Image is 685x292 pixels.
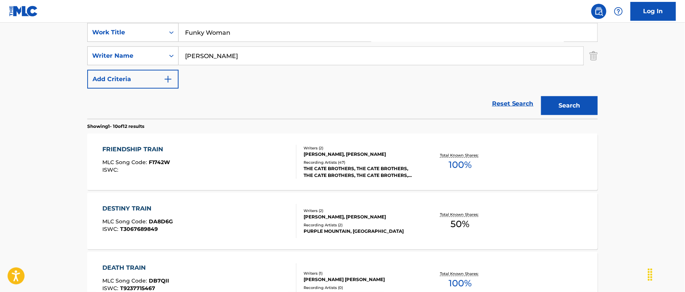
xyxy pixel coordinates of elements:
[103,277,149,284] span: MLC Song Code :
[647,256,685,292] iframe: Chat Widget
[92,51,160,60] div: Writer Name
[304,145,418,151] div: Writers ( 2 )
[103,166,120,173] span: ISWC :
[87,193,598,249] a: DESTINY TRAINMLC Song Code:DA8D6GISWC:T3067689849Writers (2)[PERSON_NAME], [PERSON_NAME]Recording...
[440,271,480,277] p: Total Known Shares:
[611,4,626,19] div: Help
[9,6,38,17] img: MLC Logo
[589,46,598,65] img: Delete Criterion
[87,123,144,130] p: Showing 1 - 10 of 12 results
[451,217,470,231] span: 50 %
[87,23,598,119] form: Search Form
[120,226,158,232] span: T3067689849
[304,151,418,158] div: [PERSON_NAME], [PERSON_NAME]
[103,159,149,166] span: MLC Song Code :
[440,152,480,158] p: Total Known Shares:
[304,285,418,290] div: Recording Artists ( 0 )
[164,75,173,84] img: 9d2ae6d4665cec9f34b9.svg
[149,277,170,284] span: DB7QII
[149,218,173,225] span: DA8D6G
[304,276,418,283] div: [PERSON_NAME] [PERSON_NAME]
[591,4,606,19] a: Public Search
[594,7,603,16] img: search
[449,277,472,290] span: 100 %
[304,222,418,228] div: Recording Artists ( 2 )
[87,70,179,89] button: Add Criteria
[440,212,480,217] p: Total Known Shares:
[120,285,156,292] span: T9237715467
[103,226,120,232] span: ISWC :
[149,159,170,166] span: F1742W
[614,7,623,16] img: help
[103,145,170,154] div: FRIENDSHIP TRAIN
[92,28,160,37] div: Work Title
[87,134,598,190] a: FRIENDSHIP TRAINMLC Song Code:F1742WISWC:Writers (2)[PERSON_NAME], [PERSON_NAME]Recording Artists...
[488,95,537,112] a: Reset Search
[304,214,418,220] div: [PERSON_NAME], [PERSON_NAME]
[541,96,598,115] button: Search
[631,2,676,21] a: Log In
[304,270,418,276] div: Writers ( 1 )
[644,263,656,286] div: Drag
[103,263,170,272] div: DEATH TRAIN
[304,165,418,179] div: THE CATE BROTHERS, THE CATE BROTHERS, THE CATE BROTHERS, THE CATE BROTHERS, THE CATE BROTHERS
[103,285,120,292] span: ISWC :
[304,228,418,235] div: PURPLE MOUNTAIN, [GEOGRAPHIC_DATA]
[103,218,149,225] span: MLC Song Code :
[449,158,472,172] span: 100 %
[103,204,173,213] div: DESTINY TRAIN
[304,160,418,165] div: Recording Artists ( 47 )
[304,208,418,214] div: Writers ( 2 )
